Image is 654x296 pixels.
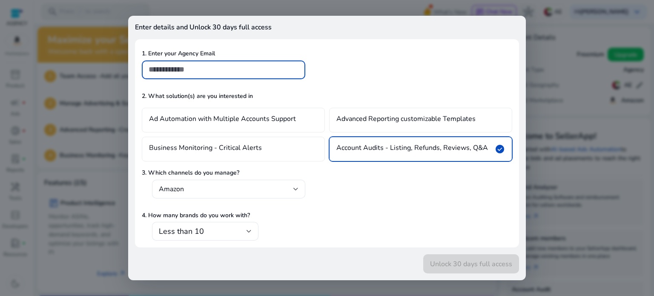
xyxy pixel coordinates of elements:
[142,49,512,58] p: 1. Enter your Agency Email
[135,23,519,39] h4: Enter details and Unlock 30 days full access
[142,92,512,101] p: 2. What solution(s) are you interested in
[149,115,296,125] h4: Ad Automation with Multiple Accounts Support
[159,185,184,193] h4: Amazon
[149,144,262,154] h4: Business Monitoring - Critical Alerts
[142,211,512,220] p: 4. How many brands do you work with?
[142,168,512,177] p: 3. Which channels do you manage?
[336,115,476,125] h4: Advanced Reporting customizable Templates
[495,144,505,154] span: check_circle
[159,226,204,236] span: Less than 10
[336,144,488,154] h4: Account Audits - Listing, Refunds, Reviews, Q&A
